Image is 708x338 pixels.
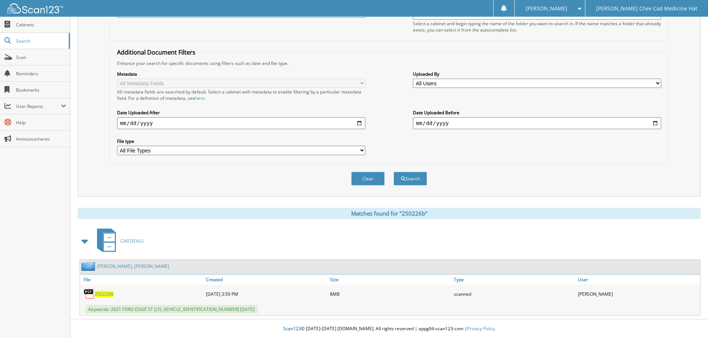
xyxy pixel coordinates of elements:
img: scan123-logo-white.svg [7,3,63,13]
label: Uploaded By [413,71,661,77]
a: Type [452,275,576,285]
div: Select a cabinet and begin typing the name of the folder you want to search in. If the name match... [413,20,661,33]
span: Bookmarks [16,87,66,93]
span: CAR DEALS [120,238,144,244]
a: Size [328,275,452,285]
input: end [413,117,661,129]
div: Matches found for "250226b" [78,208,701,219]
span: Reminders [16,70,66,77]
a: 250226B [95,291,113,297]
span: Search [16,38,65,44]
span: Help [16,119,66,126]
div: Enhance your search for specific documents using filters such as date and file type. [113,60,665,66]
a: CAR DEALS [93,226,144,256]
button: Search [394,172,427,186]
span: User Reports [16,103,61,109]
a: [PERSON_NAME], [PERSON_NAME] [97,263,169,269]
button: Clear [351,172,385,186]
input: start [117,117,365,129]
div: All metadata fields are searched by default. Select a cabinet with metadata to enable filtering b... [117,89,365,101]
a: File [80,275,204,285]
div: © [DATE]-[DATE] [DOMAIN_NAME]. All rights reserved | appg04-scan123-com | [70,320,708,338]
img: PDF.png [84,288,95,299]
label: Date Uploaded After [117,109,365,116]
a: Privacy Policy [467,325,495,332]
span: Scan [16,54,66,60]
img: folder2.png [81,262,97,271]
div: [DATE] 3:59 PM [204,286,328,301]
label: File type [117,138,365,144]
a: here [195,95,205,101]
div: scanned [452,286,576,301]
a: User [576,275,700,285]
iframe: Chat Widget [671,302,708,338]
span: Announcements [16,136,66,142]
div: 8MB [328,286,452,301]
legend: Additional Document Filters [113,48,199,56]
span: Keywords: 2021 FORD EDGE ST [US_VEHICLE_IDENTIFICATION_NUMBER] [DATE] [85,305,258,314]
label: Metadata [117,71,365,77]
span: [PERSON_NAME] [526,6,567,11]
span: [PERSON_NAME] Chev Cad Medicine Hat [596,6,697,11]
a: Created [204,275,328,285]
span: Scan123 [283,325,301,332]
span: Cabinets [16,22,66,28]
div: [PERSON_NAME] [576,286,700,301]
label: Date Uploaded Before [413,109,661,116]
